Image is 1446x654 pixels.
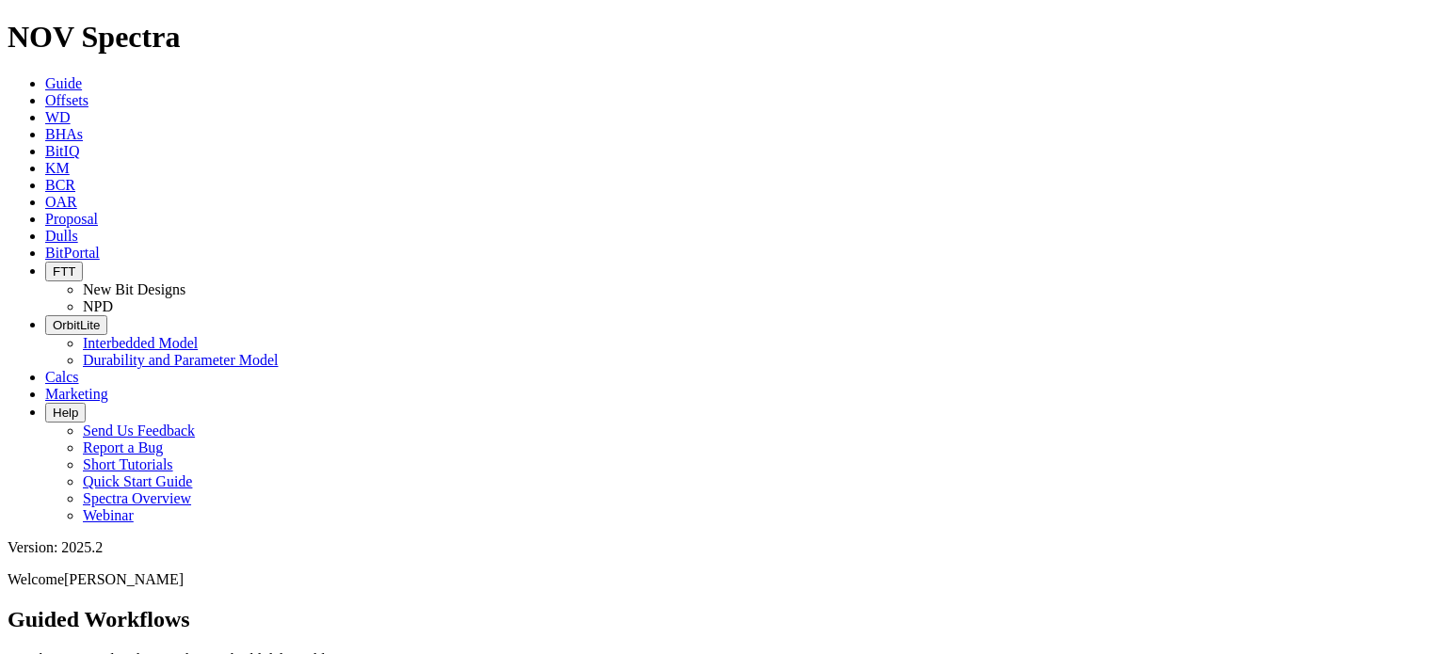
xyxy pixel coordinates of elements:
[45,386,108,402] a: Marketing
[45,403,86,423] button: Help
[45,228,78,244] a: Dulls
[64,571,184,587] span: [PERSON_NAME]
[83,473,192,489] a: Quick Start Guide
[83,439,163,455] a: Report a Bug
[45,92,88,108] a: Offsets
[45,143,79,159] a: BitIQ
[83,352,279,368] a: Durability and Parameter Model
[45,160,70,176] a: KM
[83,335,198,351] a: Interbedded Model
[8,20,1438,55] h1: NOV Spectra
[53,264,75,279] span: FTT
[83,281,185,297] a: New Bit Designs
[83,490,191,506] a: Spectra Overview
[45,369,79,385] a: Calcs
[83,298,113,314] a: NPD
[8,607,1438,632] h2: Guided Workflows
[45,109,71,125] a: WD
[45,177,75,193] a: BCR
[45,126,83,142] a: BHAs
[45,194,77,210] a: OAR
[45,315,107,335] button: OrbitLite
[83,423,195,439] a: Send Us Feedback
[53,406,78,420] span: Help
[45,245,100,261] a: BitPortal
[45,211,98,227] a: Proposal
[53,318,100,332] span: OrbitLite
[45,262,83,281] button: FTT
[83,507,134,523] a: Webinar
[83,456,173,472] a: Short Tutorials
[8,571,1438,588] p: Welcome
[8,539,1438,556] div: Version: 2025.2
[45,75,82,91] a: Guide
